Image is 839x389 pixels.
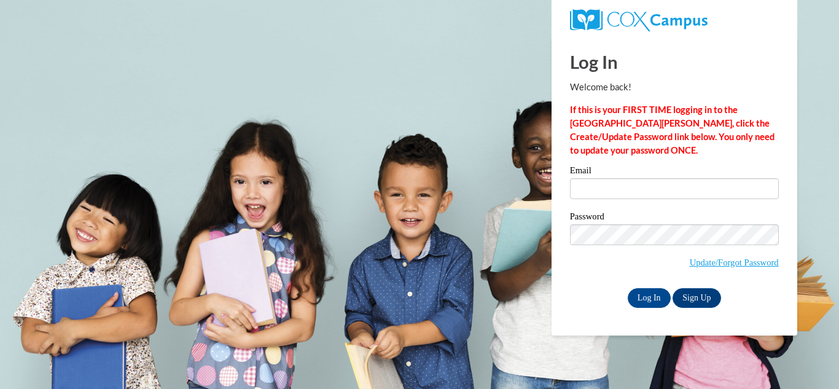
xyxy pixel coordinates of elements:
[673,288,720,308] a: Sign Up
[570,212,779,224] label: Password
[570,9,779,31] a: COX Campus
[570,9,708,31] img: COX Campus
[570,166,779,178] label: Email
[570,81,779,94] p: Welcome back!
[628,288,671,308] input: Log In
[570,104,775,155] strong: If this is your FIRST TIME logging in to the [GEOGRAPHIC_DATA][PERSON_NAME], click the Create/Upd...
[570,49,779,74] h1: Log In
[690,257,779,267] a: Update/Forgot Password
